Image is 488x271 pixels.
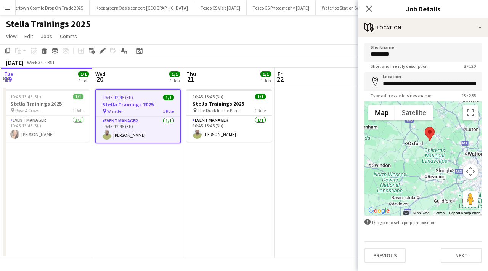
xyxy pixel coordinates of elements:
[255,94,266,99] span: 1/1
[163,95,174,100] span: 1/1
[255,107,266,113] span: 1 Role
[169,71,180,77] span: 1/1
[449,211,480,215] a: Report a map error
[94,75,105,83] span: 20
[463,191,478,207] button: Drag Pegman onto the map to open Street View
[194,0,247,15] button: Tesco CS Visit [DATE]
[186,89,272,142] app-job-card: 10:45-13:45 (3h)1/1Stella Trainings 2025 The Duck In The Pond1 RoleEvent Manager1/110:45-13:45 (3...
[403,210,409,216] button: Keyboard shortcuts
[186,100,272,107] h3: Stella Trainings 2025
[364,219,482,226] div: Drag pin to set a pinpoint position
[15,107,41,113] span: Rose & Crown
[96,101,180,108] h3: Stella Trainings 2025
[463,164,478,179] button: Map camera controls
[3,31,20,41] a: View
[395,105,433,120] button: Show satellite imagery
[107,108,123,114] span: Whistler
[457,63,482,69] span: 8 / 120
[358,4,488,14] h3: Job Details
[364,93,437,98] span: Type address or business name
[4,89,90,142] app-job-card: 10:45-13:45 (3h)1/1Stella Trainings 2025 Rose & Crown1 RoleEvent Manager1/110:45-13:45 (3h)[PERSO...
[4,71,13,77] span: Tue
[186,116,272,142] app-card-role: Event Manager1/110:45-13:45 (3h)[PERSON_NAME]
[21,31,36,41] a: Edit
[25,59,44,65] span: Week 34
[41,33,52,40] span: Jobs
[197,107,240,113] span: The Duck In The Pond
[186,71,196,77] span: Thu
[47,59,55,65] div: BST
[364,248,406,263] button: Previous
[455,93,482,98] span: 43 / 255
[57,31,80,41] a: Comms
[95,71,105,77] span: Wed
[276,75,284,83] span: 22
[90,0,194,15] button: Kopparberg Oasis concert [GEOGRAPHIC_DATA]
[102,95,133,100] span: 09:45-12:45 (3h)
[38,31,55,41] a: Jobs
[170,78,180,83] div: 1 Job
[261,78,271,83] div: 1 Job
[4,100,90,107] h3: Stella Trainings 2025
[73,94,83,99] span: 1/1
[193,94,223,99] span: 10:45-13:45 (3h)
[278,71,284,77] span: Fri
[316,0,405,15] button: Waterloo Station Sampling X Rekorderlig
[6,59,24,66] div: [DATE]
[364,63,434,69] span: Short and friendly description
[366,206,392,216] a: Open this area in Google Maps (opens a new window)
[79,78,88,83] div: 1 Job
[260,71,271,77] span: 1/1
[24,33,33,40] span: Edit
[247,0,316,15] button: Tesco CS Photography [DATE]
[366,206,392,216] img: Google
[368,105,395,120] button: Show street map
[72,107,83,113] span: 1 Role
[463,105,478,120] button: Toggle fullscreen view
[96,117,180,143] app-card-role: Event Manager1/109:45-12:45 (3h)[PERSON_NAME]
[60,33,77,40] span: Comms
[413,210,429,216] button: Map Data
[4,116,90,142] app-card-role: Event Manager1/110:45-13:45 (3h)[PERSON_NAME]
[78,71,89,77] span: 1/1
[6,33,17,40] span: View
[434,211,445,215] a: Terms
[95,89,181,143] app-job-card: 09:45-12:45 (3h)1/1Stella Trainings 2025 Whistler1 RoleEvent Manager1/109:45-12:45 (3h)[PERSON_NAME]
[185,75,196,83] span: 21
[358,18,488,37] div: Location
[6,18,91,30] h1: Stella Trainings 2025
[163,108,174,114] span: 1 Role
[441,248,482,263] button: Next
[10,94,41,99] span: 10:45-13:45 (3h)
